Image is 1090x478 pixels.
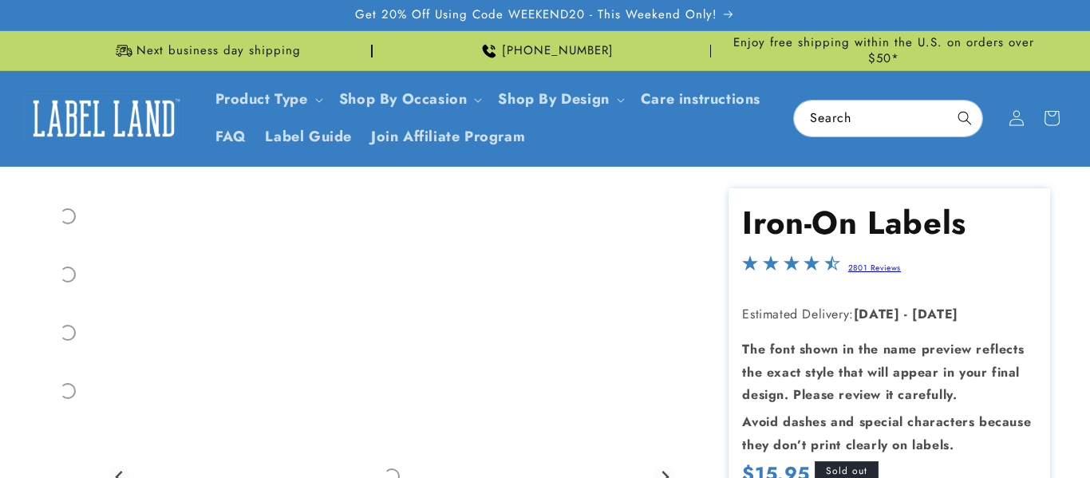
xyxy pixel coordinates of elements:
span: Next business day shipping [136,43,301,59]
strong: Avoid dashes and special characters because they don’t print clearly on labels. [742,413,1031,454]
div: Go to slide 4 [40,363,96,419]
strong: The font shown in the name preview reflects the exact style that will appear in your final design... [742,340,1024,405]
summary: Shop By Design [488,81,630,118]
span: [PHONE_NUMBER] [502,43,614,59]
a: 2801 Reviews [848,262,901,274]
h1: Iron-On Labels [742,202,1036,243]
strong: [DATE] [912,305,958,323]
strong: [DATE] [854,305,900,323]
div: Announcement [40,31,373,70]
div: Announcement [717,31,1050,70]
div: Go to slide 3 [40,305,96,361]
a: Label Land [18,88,190,149]
span: Care instructions [641,90,760,109]
span: Get 20% Off Using Code WEEKEND20 - This Weekend Only! [355,7,717,23]
a: Label Guide [255,118,361,156]
p: Estimated Delivery: [742,303,1036,326]
span: Join Affiliate Program [371,128,525,146]
div: Announcement [379,31,712,70]
span: Shop By Occasion [339,90,468,109]
a: Shop By Design [498,89,609,109]
a: Care instructions [631,81,770,118]
strong: - [904,305,908,323]
span: Label Guide [265,128,352,146]
a: Product Type [215,89,308,109]
a: FAQ [206,118,256,156]
div: Go to slide 2 [40,247,96,302]
span: Enjoy free shipping within the U.S. on orders over $50* [717,35,1050,66]
div: Go to slide 1 [40,188,96,244]
summary: Product Type [206,81,330,118]
span: 4.5-star overall rating [742,259,839,278]
img: Label Land [24,93,184,143]
a: Join Affiliate Program [361,118,535,156]
button: Search [947,101,982,136]
summary: Shop By Occasion [330,81,489,118]
span: FAQ [215,128,247,146]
